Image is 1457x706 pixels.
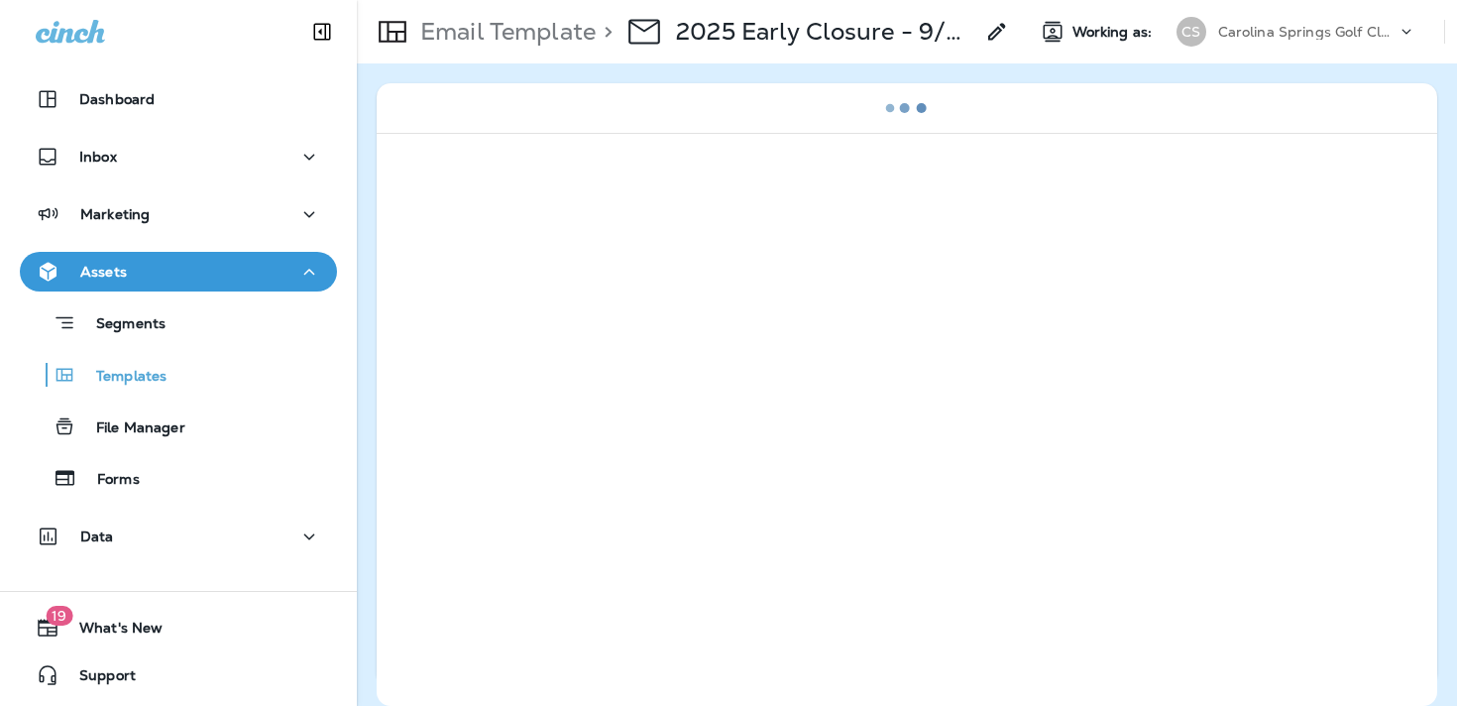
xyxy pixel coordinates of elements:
button: 19What's New [20,608,337,647]
button: Data [20,517,337,556]
button: Templates [20,354,337,396]
p: 2025 Early Closure - 9/26 [676,17,973,47]
p: File Manager [76,419,185,438]
p: > [596,17,613,47]
button: Inbox [20,137,337,176]
p: Inbox [79,149,117,165]
p: Email Template [412,17,596,47]
p: Assets [80,264,127,280]
button: Dashboard [20,79,337,119]
button: Forms [20,457,337,499]
button: Support [20,655,337,695]
button: Collapse Sidebar [294,12,350,52]
p: Dashboard [79,91,155,107]
div: CS [1177,17,1206,47]
p: Templates [76,368,167,387]
button: Marketing [20,194,337,234]
p: Carolina Springs Golf Club [1218,24,1397,40]
span: What's New [59,620,163,644]
p: Forms [77,471,140,490]
p: Data [80,529,114,544]
span: Support [59,667,136,691]
p: Marketing [80,206,150,222]
span: Working as: [1072,24,1157,41]
p: Segments [76,315,166,335]
button: File Manager [20,406,337,447]
span: 19 [46,606,72,626]
button: Segments [20,301,337,344]
button: Assets [20,252,337,292]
